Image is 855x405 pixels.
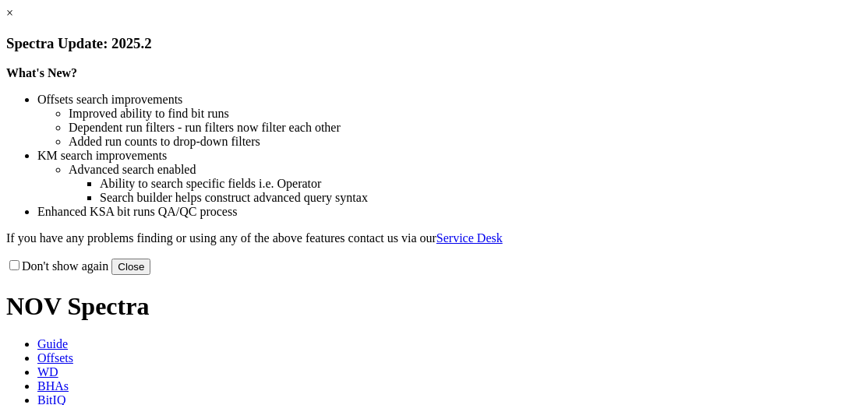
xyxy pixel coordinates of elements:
span: Offsets [37,351,73,364]
li: Ability to search specific fields i.e. Operator [100,177,849,191]
p: If you have any problems finding or using any of the above features contact us via our [6,231,849,245]
input: Don't show again [9,260,19,270]
span: WD [37,365,58,379]
li: Added run counts to drop-down filters [69,135,849,149]
h3: Spectra Update: 2025.2 [6,35,849,52]
label: Don't show again [6,259,108,273]
li: Offsets search improvements [37,93,849,107]
a: Service Desk [436,231,503,245]
li: Improved ability to find bit runs [69,107,849,121]
button: Close [111,259,150,275]
li: Search builder helps construct advanced query syntax [100,191,849,205]
h1: NOV Spectra [6,292,849,321]
li: Enhanced KSA bit runs QA/QC process [37,205,849,219]
span: Guide [37,337,68,350]
li: Advanced search enabled [69,163,849,177]
a: × [6,6,13,19]
li: KM search improvements [37,149,849,163]
span: BHAs [37,379,69,393]
li: Dependent run filters - run filters now filter each other [69,121,849,135]
strong: What's New? [6,66,77,79]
